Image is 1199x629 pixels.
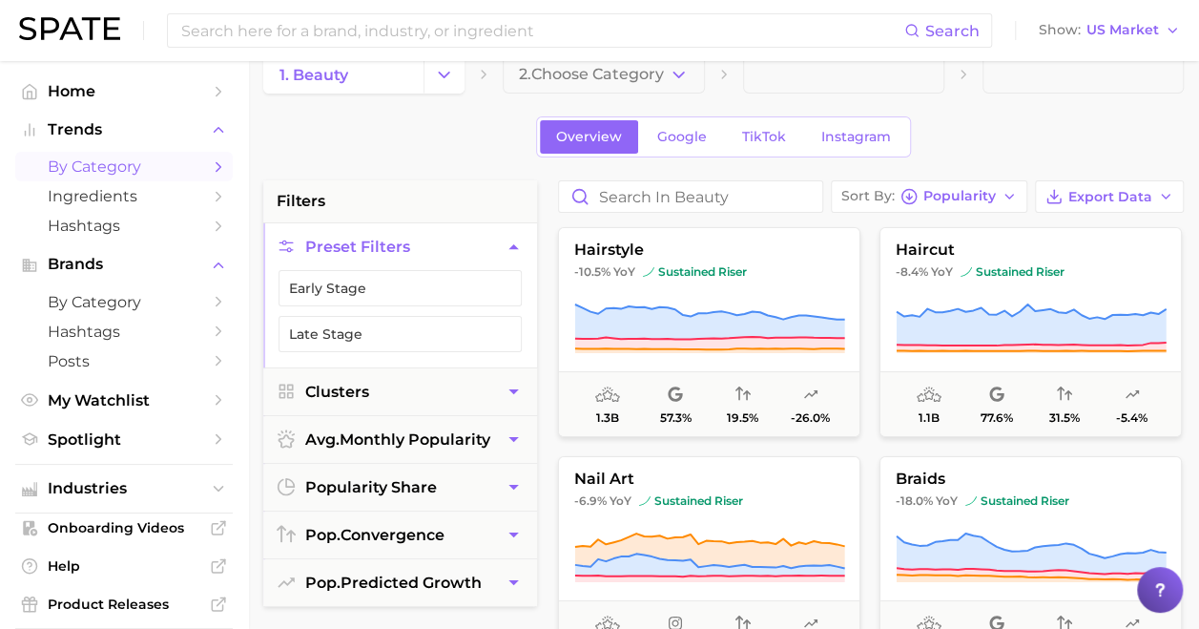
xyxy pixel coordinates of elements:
[15,115,233,144] button: Trends
[305,574,341,592] abbr: popularity index
[263,464,537,511] button: popularity share
[540,120,638,154] a: Overview
[263,416,537,463] button: avg.monthly popularity
[15,317,233,346] a: Hashtags
[48,187,200,205] span: Ingredients
[15,152,233,181] a: by Category
[919,411,940,425] span: 1.1b
[263,223,537,270] button: Preset Filters
[1035,180,1184,213] button: Export Data
[1086,25,1159,35] span: US Market
[596,411,619,425] span: 1.3b
[48,82,200,100] span: Home
[595,384,620,407] span: average monthly popularity: Very High Popularity
[821,129,891,145] span: Instagram
[841,191,895,201] span: Sort By
[613,264,635,280] span: YoY
[574,264,610,279] span: -10.5%
[559,241,859,259] span: hairstyle
[503,55,704,94] button: 2.Choose Category
[15,590,233,619] a: Product Releases
[15,425,233,454] a: Spotlight
[305,238,410,256] span: Preset Filters
[559,181,822,212] input: Search in beauty
[727,411,758,425] span: 19.5%
[965,495,977,507] img: sustained riser
[48,557,200,575] span: Help
[48,217,200,235] span: Hashtags
[931,264,953,280] span: YoY
[961,264,1065,280] span: sustained riser
[48,391,200,409] span: My Watchlist
[48,323,200,341] span: Hashtags
[981,411,1013,425] span: 77.6%
[660,411,692,425] span: 57.3%
[15,514,233,542] a: Onboarding Videos
[610,493,631,509] span: YoY
[305,574,482,592] span: predicted growth
[1116,411,1147,425] span: -5.4%
[574,493,607,508] span: -6.9%
[15,211,233,241] a: Hashtags
[726,120,802,154] a: TikTok
[15,287,233,317] a: by Category
[263,512,537,558] button: pop.convergence
[1057,384,1072,407] span: popularity convergence: Low Convergence
[803,384,818,407] span: popularity predicted growth: Uncertain
[48,480,200,497] span: Industries
[880,471,1181,488] span: braids
[558,227,860,437] button: hairstyle-10.5% YoYsustained risersustained riser1.3b57.3%19.5%-26.0%
[15,346,233,376] a: Posts
[1039,25,1081,35] span: Show
[305,526,444,544] span: convergence
[48,121,200,138] span: Trends
[879,227,1182,437] button: haircut-8.4% YoYsustained risersustained riser1.1b77.6%31.5%-5.4%
[305,430,340,449] abbr: average
[15,386,233,415] a: My Watchlist
[896,264,928,279] span: -8.4%
[791,411,830,425] span: -26.0%
[305,430,490,449] span: monthly popularity
[15,552,233,580] a: Help
[15,76,233,106] a: Home
[15,474,233,503] button: Industries
[279,316,522,352] button: Late Stage
[896,493,933,508] span: -18.0%
[657,129,707,145] span: Google
[831,180,1027,213] button: Sort ByPopularity
[263,368,537,415] button: Clusters
[559,471,859,488] span: nail art
[305,383,369,401] span: Clusters
[277,190,325,213] span: filters
[925,22,980,40] span: Search
[263,559,537,606] button: pop.predicted growth
[48,157,200,176] span: by Category
[305,478,437,496] span: popularity share
[668,384,683,407] span: popularity share: Google
[15,250,233,279] button: Brands
[917,384,941,407] span: average monthly popularity: Very High Popularity
[48,519,200,536] span: Onboarding Videos
[1034,18,1185,43] button: ShowUS Market
[19,17,120,40] img: SPATE
[1049,411,1080,425] span: 31.5%
[989,384,1004,407] span: popularity share: Google
[179,14,904,47] input: Search here for a brand, industry, or ingredient
[15,181,233,211] a: Ingredients
[519,66,664,83] span: 2. Choose Category
[923,191,996,201] span: Popularity
[965,493,1069,509] span: sustained riser
[643,266,654,278] img: sustained riser
[48,256,200,273] span: Brands
[639,493,743,509] span: sustained riser
[305,526,341,544] abbr: popularity index
[639,495,651,507] img: sustained riser
[735,384,751,407] span: popularity convergence: Very Low Convergence
[1068,189,1152,205] span: Export Data
[48,596,200,613] span: Product Releases
[641,120,723,154] a: Google
[279,270,522,306] button: Early Stage
[279,66,348,84] span: 1. beauty
[961,266,972,278] img: sustained riser
[1125,384,1140,407] span: popularity predicted growth: Very Unlikely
